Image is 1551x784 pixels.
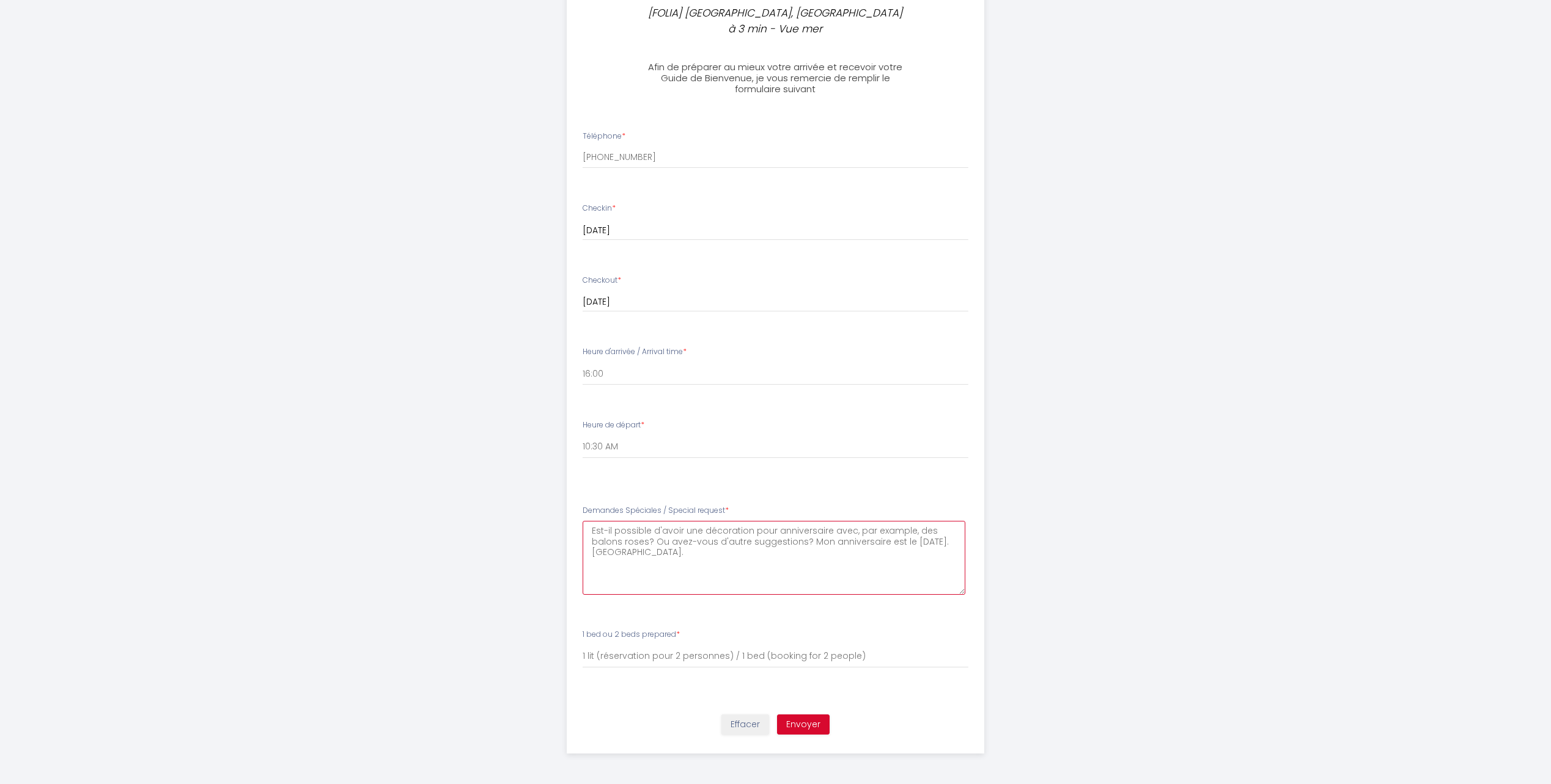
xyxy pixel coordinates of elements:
h3: Afin de préparer au mieux votre arrivée et recevoir votre Guide de Bienvenue, je vous remercie de... [639,62,912,95]
p: [FOLIA] [GEOGRAPHIC_DATA], [GEOGRAPHIC_DATA] à 3 min - Vue mer [645,5,907,37]
label: Checkin [583,203,616,214]
label: Heure d'arrivée / Arrival time [583,346,687,358]
label: Checkout [583,275,621,286]
button: Envoyer [777,714,830,735]
label: 1 bed ou 2 beds prepared [583,629,680,641]
label: Téléphone [583,131,625,142]
label: Demandes Spéciales / Special request [583,505,729,517]
button: Effacer [721,714,769,735]
label: Heure de départ [583,419,644,431]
